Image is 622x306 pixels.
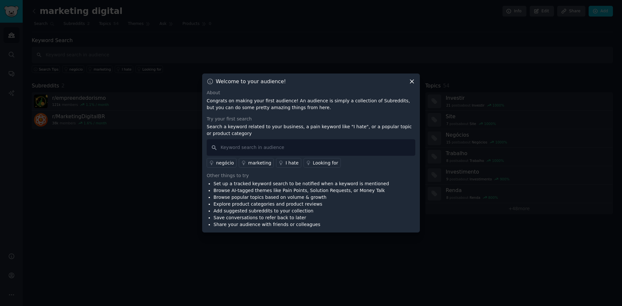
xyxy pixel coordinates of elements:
div: I hate [285,160,298,166]
h3: Welcome to your audience! [216,78,286,85]
a: negócio [207,158,236,168]
p: Congrats on making your first audience! An audience is simply a collection of Subreddits, but you... [207,97,415,111]
a: marketing [239,158,274,168]
div: Try your first search [207,116,415,122]
li: Add suggested subreddits to your collection [213,208,389,214]
div: negócio [216,160,234,166]
li: Set up a tracked keyword search to be notified when a keyword is mentioned [213,180,389,187]
li: Browse popular topics based on volume & growth [213,194,389,201]
div: Other things to try [207,172,415,179]
div: Looking for [313,160,338,166]
li: Share your audience with friends or colleagues [213,221,389,228]
a: Looking for [304,158,341,168]
a: I hate [276,158,301,168]
li: Save conversations to refer back to later [213,214,389,221]
li: Browse AI-tagged themes like Pain Points, Solution Requests, or Money Talk [213,187,389,194]
div: marketing [248,160,271,166]
p: Search a keyword related to your business, a pain keyword like "I hate", or a popular topic or pr... [207,123,415,137]
li: Explore product categories and product reviews [213,201,389,208]
input: Keyword search in audience [207,139,415,156]
div: About [207,89,415,96]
